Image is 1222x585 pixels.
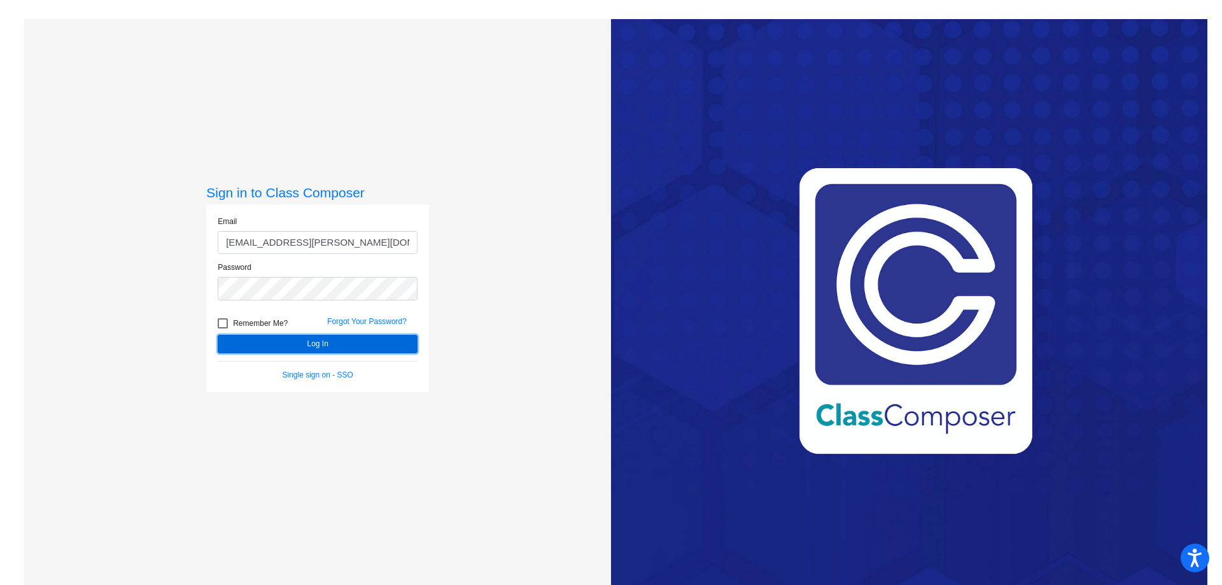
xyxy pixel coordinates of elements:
[206,185,429,201] h3: Sign in to Class Composer
[218,262,251,273] label: Password
[283,370,353,379] a: Single sign on - SSO
[233,316,288,331] span: Remember Me?
[218,335,418,353] button: Log In
[218,216,237,227] label: Email
[327,317,407,326] a: Forgot Your Password?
